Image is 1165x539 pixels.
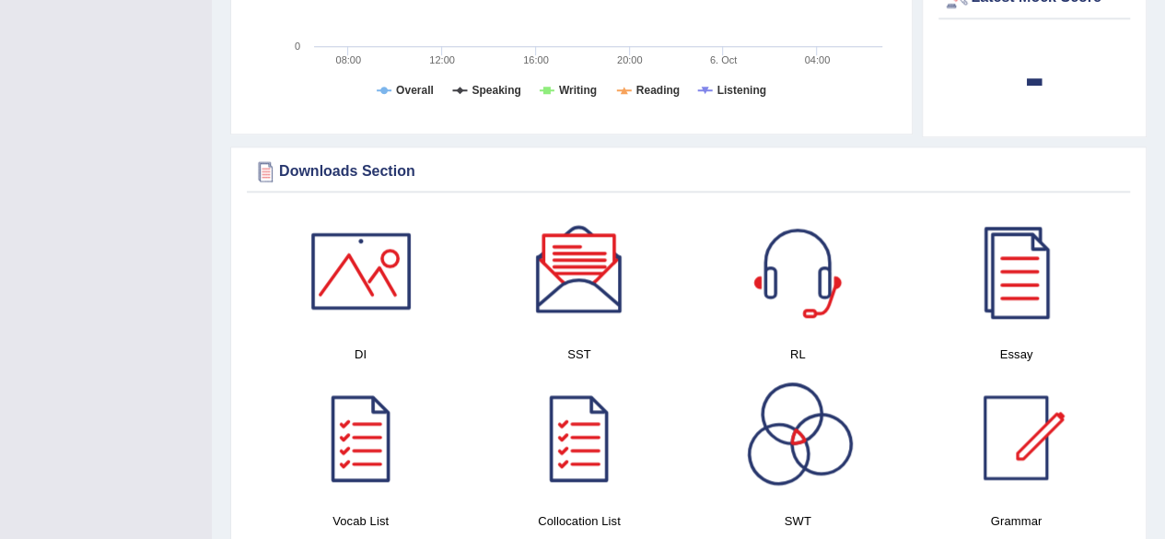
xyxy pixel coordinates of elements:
text: 16:00 [523,54,549,65]
b: - [1024,43,1044,111]
tspan: Listening [717,84,766,97]
tspan: 6. Oct [710,54,737,65]
tspan: Speaking [472,84,520,97]
text: 04:00 [805,54,831,65]
h4: Grammar [916,511,1116,531]
text: 12:00 [429,54,455,65]
h4: RL [698,345,898,364]
tspan: Writing [559,84,597,97]
h4: SWT [698,511,898,531]
div: Downloads Section [251,158,1125,185]
tspan: Reading [636,84,680,97]
h4: SST [479,345,679,364]
text: 08:00 [335,54,361,65]
h4: Essay [916,345,1116,364]
text: 0 [295,41,300,52]
text: 20:00 [617,54,643,65]
h4: DI [261,345,460,364]
h4: Collocation List [479,511,679,531]
tspan: Overall [396,84,434,97]
h4: Vocab List [261,511,460,531]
